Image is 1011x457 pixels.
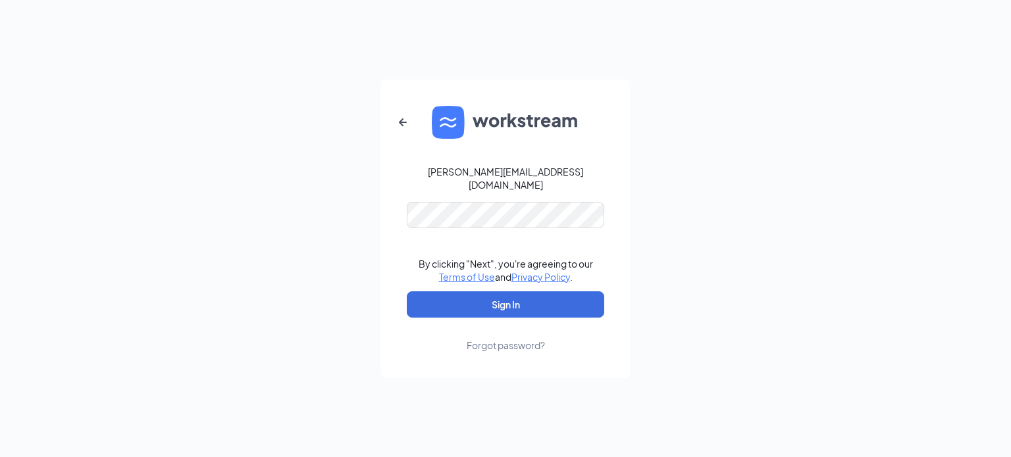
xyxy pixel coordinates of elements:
button: ArrowLeftNew [387,107,419,138]
div: By clicking "Next", you're agreeing to our and . [419,257,593,283]
button: Sign In [407,291,604,318]
a: Terms of Use [439,271,495,283]
a: Forgot password? [467,318,545,352]
svg: ArrowLeftNew [395,114,411,130]
div: [PERSON_NAME][EMAIL_ADDRESS][DOMAIN_NAME] [407,165,604,191]
img: WS logo and Workstream text [432,106,579,139]
a: Privacy Policy [511,271,570,283]
div: Forgot password? [467,339,545,352]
